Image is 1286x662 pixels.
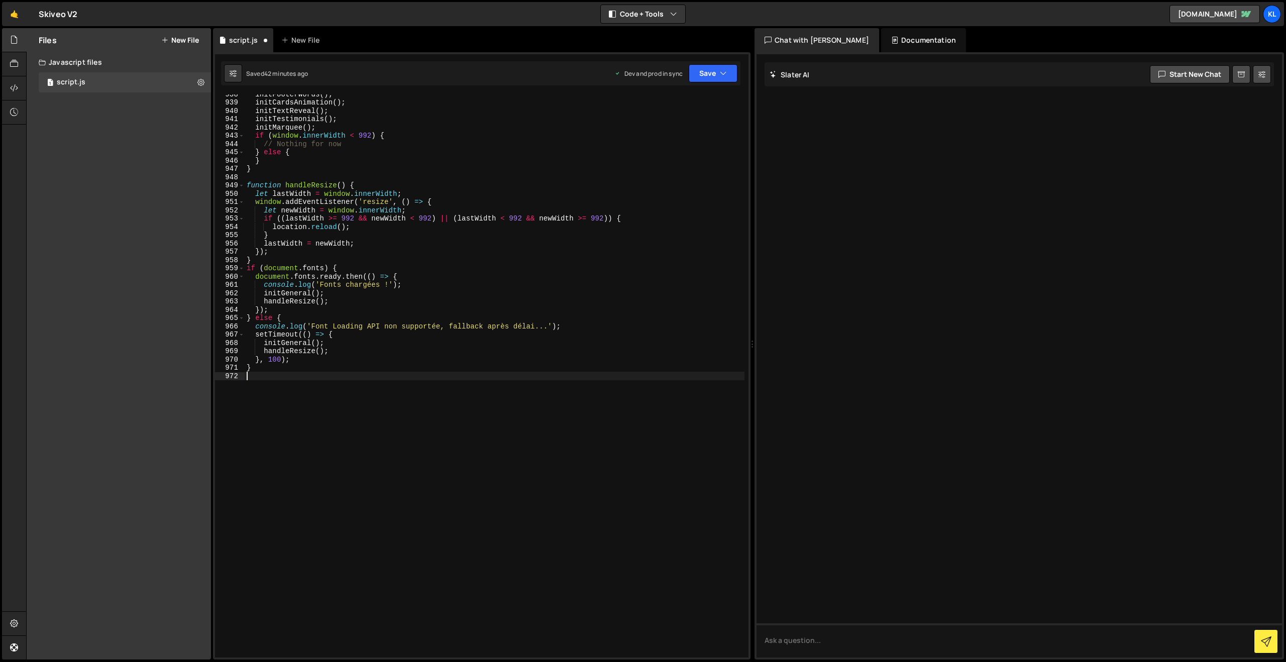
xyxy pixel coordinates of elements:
[281,35,324,45] div: New File
[2,2,27,26] a: 🤙
[215,231,245,240] div: 955
[215,364,245,372] div: 971
[57,78,85,87] div: script.js
[215,107,245,116] div: 940
[1169,5,1260,23] a: [DOMAIN_NAME]
[264,69,308,78] div: 42 minutes ago
[1263,5,1281,23] a: Kl
[215,273,245,281] div: 960
[215,181,245,190] div: 949
[215,264,245,273] div: 959
[881,28,966,52] div: Documentation
[215,223,245,232] div: 954
[215,115,245,124] div: 941
[215,98,245,107] div: 939
[215,297,245,306] div: 963
[246,69,308,78] div: Saved
[215,248,245,256] div: 957
[215,190,245,198] div: 950
[215,240,245,248] div: 956
[215,90,245,99] div: 938
[1150,65,1230,83] button: Start new chat
[215,165,245,173] div: 947
[689,64,737,82] button: Save
[215,132,245,140] div: 943
[215,198,245,206] div: 951
[27,52,211,72] div: Javascript files
[39,72,211,92] div: 16336/44160.js
[215,289,245,298] div: 962
[215,140,245,149] div: 944
[215,372,245,381] div: 972
[215,347,245,356] div: 969
[215,281,245,289] div: 961
[215,148,245,157] div: 945
[215,157,245,165] div: 946
[215,322,245,331] div: 966
[614,69,683,78] div: Dev and prod in sync
[215,314,245,322] div: 965
[755,28,879,52] div: Chat with [PERSON_NAME]
[39,8,77,20] div: Skiveo V2
[770,70,810,79] h2: Slater AI
[215,124,245,132] div: 942
[215,206,245,215] div: 952
[39,35,57,46] h2: Files
[215,214,245,223] div: 953
[229,35,258,45] div: script.js
[215,356,245,364] div: 970
[215,173,245,182] div: 948
[161,36,199,44] button: New File
[215,339,245,348] div: 968
[215,306,245,314] div: 964
[215,256,245,265] div: 958
[601,5,685,23] button: Code + Tools
[47,79,53,87] span: 1
[215,330,245,339] div: 967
